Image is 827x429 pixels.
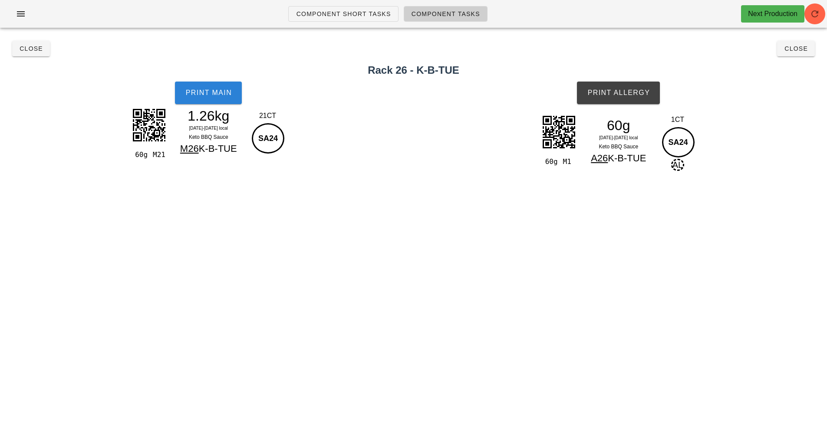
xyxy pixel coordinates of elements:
span: K-B-TUE [608,153,646,164]
h2: Rack 26 - K-B-TUE [5,62,822,78]
span: [DATE]-[DATE] local [599,135,638,140]
span: Print Allergy [587,89,650,97]
button: Close [777,41,815,56]
div: SA24 [662,127,695,157]
div: M21 [149,149,167,160]
div: Keto BBQ Sauce [581,142,656,151]
div: Next Production [748,9,797,19]
div: 60g [541,156,559,167]
button: Print Main [175,82,242,104]
span: M26 [180,143,199,154]
div: 1CT [660,115,696,125]
span: Component Short Tasks [296,10,391,17]
div: M1 [560,156,577,167]
div: 60g [132,149,149,160]
div: 1.26kg [171,109,246,122]
span: [DATE]-[DATE] local [189,126,228,131]
img: qDEMKdlW71NQUIEYNVMGSWhQgfwWIcxrI8OV0XySXk3qopkfy3rEICZDvBT5ABn7oIpGjRjg5vK1JnRjOmp4CAdLTbeypABmT... [127,103,171,147]
a: Component Short Tasks [288,6,398,22]
button: Print Allergy [577,82,660,104]
img: AyIKOqpMVMKeSoYHfZlQjqwMORgQkxIMwSapWOFmJBmCDRLxwoxIc0QaJaOFWJCmiHQLB0rpBkhvw4WOD4B3k7MAAAAAElFTk... [537,110,580,154]
button: Close [12,41,50,56]
span: A26 [591,153,608,164]
span: Close [784,45,808,52]
div: Keto BBQ Sauce [171,133,246,141]
span: Close [19,45,43,52]
span: Component Tasks [411,10,480,17]
span: Print Main [185,89,232,97]
span: K-B-TUE [199,143,237,154]
div: 60g [581,119,656,132]
span: AL [671,159,684,171]
div: SA24 [252,123,284,154]
div: 21CT [250,111,286,121]
a: Component Tasks [404,6,488,22]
